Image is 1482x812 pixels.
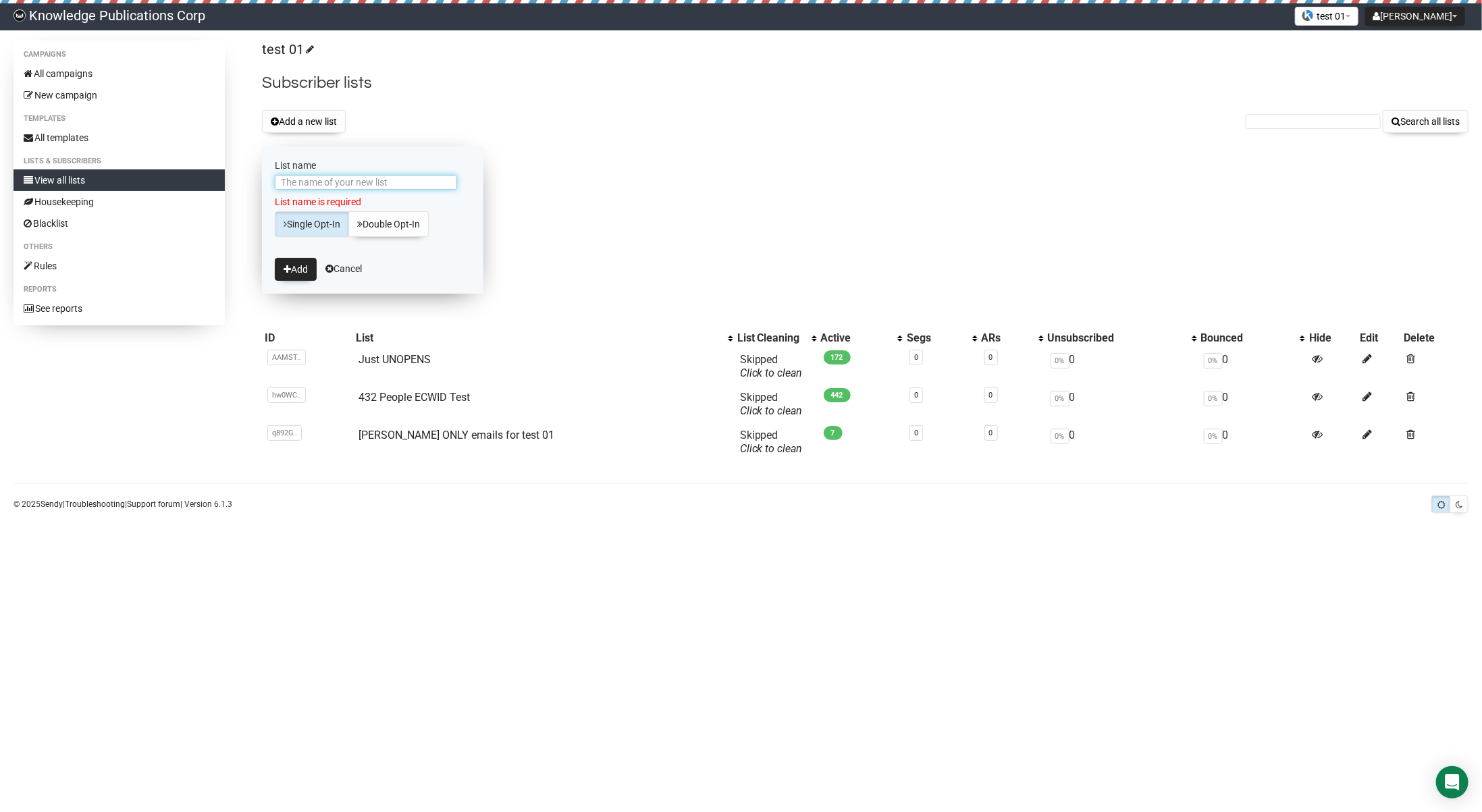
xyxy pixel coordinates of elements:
[267,387,306,403] span: hw0WC..
[1198,329,1307,348] th: Bounced: No sort applied, activate to apply an ascending sort
[979,329,1045,348] th: ARs: No sort applied, activate to apply an ascending sort
[824,350,851,364] span: 172
[14,169,225,191] a: View all lists
[1045,348,1198,385] td: 0
[904,329,979,348] th: Segs: No sort applied, activate to apply an ascending sort
[735,329,818,348] th: List Cleaning: No sort applied, activate to apply an ascending sort
[1051,391,1069,406] span: 0%
[262,329,353,348] th: ID: No sort applied, sorting is disabled
[1048,331,1185,345] div: Unsubscribed
[1360,331,1399,345] div: Edit
[1401,329,1468,348] th: Delete: No sort applied, sorting is disabled
[262,41,312,57] a: test 01
[14,47,225,63] li: Campaigns
[1201,331,1294,345] div: Bounced
[14,9,26,22] img: e06275c2d6c603829a4edbfd4003330c
[14,63,225,84] a: All campaigns
[740,353,803,379] span: Skipped
[275,159,471,171] label: List name
[1198,423,1307,461] td: 0
[275,258,317,281] button: Add
[14,281,225,298] li: Reports
[262,110,346,133] button: Add a new list
[914,391,918,400] a: 0
[1204,391,1223,406] span: 0%
[14,153,225,169] li: Lists & subscribers
[325,263,362,274] a: Cancel
[740,404,803,417] a: Click to clean
[982,331,1032,345] div: ARs
[740,442,803,455] a: Click to clean
[359,353,431,366] a: Just UNOPENS
[989,391,993,400] a: 0
[1198,385,1307,423] td: 0
[1302,10,1313,21] img: favicons
[275,196,471,208] label: List name is required
[1306,329,1358,348] th: Hide: No sort applied, sorting is disabled
[1045,385,1198,423] td: 0
[275,175,457,190] input: The name of your new list
[740,429,803,455] span: Skipped
[127,499,180,509] a: Support forum
[14,127,225,148] a: All templates
[14,111,225,127] li: Templates
[1383,110,1468,133] button: Search all lists
[14,213,225,234] a: Blacklist
[267,350,306,365] span: AAMST..
[914,429,918,437] a: 0
[740,367,803,379] a: Click to clean
[1045,423,1198,461] td: 0
[267,425,302,441] span: q892G..
[1404,331,1466,345] div: Delete
[740,391,803,417] span: Skipped
[14,497,232,512] p: © 2025 | | | Version 6.1.3
[1051,429,1069,444] span: 0%
[65,499,125,509] a: Troubleshooting
[821,331,891,345] div: Active
[262,71,1468,95] h2: Subscriber lists
[14,239,225,255] li: Others
[989,429,993,437] a: 0
[41,499,63,509] a: Sendy
[1365,7,1465,26] button: [PERSON_NAME]
[1436,766,1468,799] div: Open Intercom Messenger
[359,391,470,404] a: 432 People ECWID Test
[14,255,225,277] a: Rules
[1309,331,1355,345] div: Hide
[818,329,904,348] th: Active: No sort applied, activate to apply an ascending sort
[914,353,918,362] a: 0
[1295,7,1358,26] button: test 01
[737,331,805,345] div: List Cleaning
[359,429,554,441] a: [PERSON_NAME] ONLY emails for test 01
[14,84,225,106] a: New campaign
[907,331,965,345] div: Segs
[989,353,993,362] a: 0
[14,298,225,319] a: See reports
[275,211,349,237] a: Single Opt-In
[1198,348,1307,385] td: 0
[14,191,225,213] a: Housekeeping
[265,331,350,345] div: ID
[1045,329,1198,348] th: Unsubscribed: No sort applied, activate to apply an ascending sort
[1204,353,1223,369] span: 0%
[1358,329,1402,348] th: Edit: No sort applied, sorting is disabled
[824,388,851,402] span: 442
[1051,353,1069,369] span: 0%
[353,329,735,348] th: List: No sort applied, activate to apply an ascending sort
[824,426,843,440] span: 7
[356,331,721,345] div: List
[1204,429,1223,444] span: 0%
[348,211,429,237] a: Double Opt-In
